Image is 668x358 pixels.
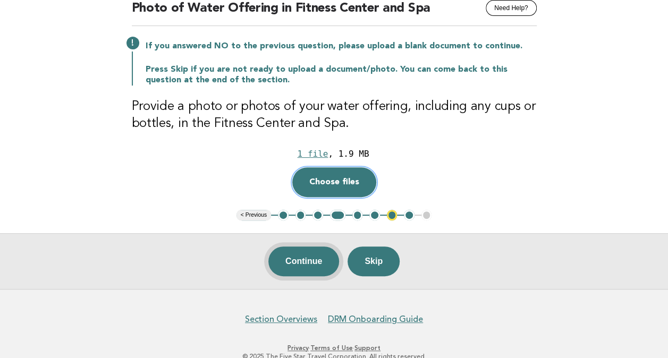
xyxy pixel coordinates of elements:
[310,344,353,352] a: Terms of Use
[330,210,345,220] button: 4
[146,41,537,52] p: If you answered NO to the previous question, please upload a blank document to continue.
[328,149,369,159] div: , 1.9 MB
[236,210,271,220] button: < Previous
[348,246,400,276] button: Skip
[328,314,423,325] a: DRM Onboarding Guide
[268,246,339,276] button: Continue
[278,210,289,220] button: 1
[297,149,328,159] div: 1 file
[369,210,380,220] button: 6
[15,344,653,352] p: · ·
[245,314,317,325] a: Section Overviews
[387,210,398,220] button: 7
[404,210,415,220] button: 8
[295,210,306,220] button: 2
[312,210,323,220] button: 3
[132,98,537,132] h3: Provide a photo or photos of your water offering, including any cups or bottles, in the Fitness C...
[354,344,380,352] a: Support
[292,167,376,197] button: Choose files
[288,344,309,352] a: Privacy
[146,64,537,86] p: Press Skip if you are not ready to upload a document/photo. You can come back to this question at...
[352,210,363,220] button: 5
